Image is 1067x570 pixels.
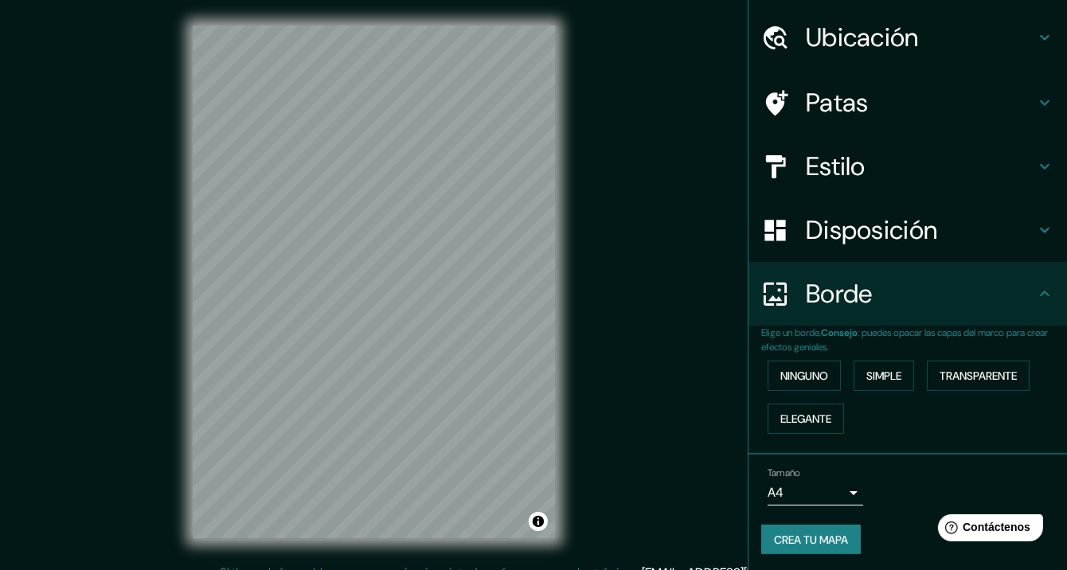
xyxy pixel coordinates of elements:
font: Disposición [806,213,937,247]
div: Disposición [748,198,1067,262]
font: Elegante [780,412,831,426]
font: Simple [866,369,901,383]
button: Transparente [927,361,1030,391]
font: A4 [768,484,784,501]
iframe: Lanzador de widgets de ayuda [925,508,1049,552]
div: Estilo [748,135,1067,198]
font: Ninguno [780,369,828,383]
button: Ninguno [768,361,841,391]
div: A4 [768,480,863,506]
button: Activar o desactivar atribución [529,512,548,531]
button: Simple [854,361,914,391]
font: Transparente [940,369,1017,383]
font: Tamaño [768,467,800,479]
font: Ubicación [806,21,919,54]
font: Estilo [806,150,866,183]
font: Patas [806,86,869,119]
div: Patas [748,71,1067,135]
font: Borde [806,277,873,310]
button: Crea tu mapa [761,525,861,555]
font: : puedes opacar las capas del marco para crear efectos geniales. [761,326,1048,353]
div: Ubicación [748,6,1067,69]
div: Borde [748,262,1067,326]
font: Crea tu mapa [774,533,848,547]
font: Consejo [821,326,858,339]
canvas: Mapa [193,25,556,539]
button: Elegante [768,404,844,434]
font: Elige un borde. [761,326,821,339]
